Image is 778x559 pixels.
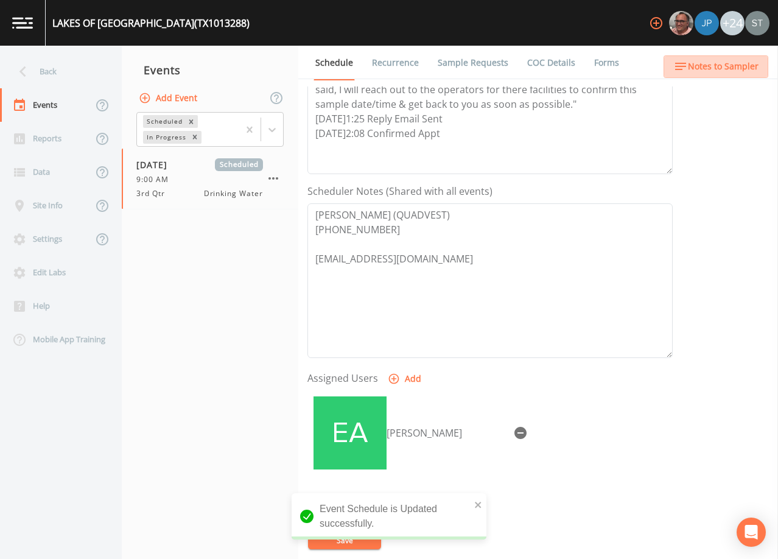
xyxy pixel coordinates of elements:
[688,59,759,74] span: Notes to Sampler
[307,371,378,385] label: Assigned Users
[136,158,176,171] span: [DATE]
[307,19,673,174] textarea: [DATE]8:17 Email Sent [DATE]8:29 LVM [DATE]12:51 [PERSON_NAME]'s email "I apologize for missing y...
[314,396,387,469] img: ff142b34ec2214575dc88d8f532d4ecb
[370,46,421,80] a: Recurrence
[184,115,198,128] div: Remove Scheduled
[737,518,766,547] div: Open Intercom Messenger
[668,11,694,35] div: Mike Franklin
[292,493,486,540] div: Event Schedule is Updated successfully.
[136,174,176,185] span: 9:00 AM
[204,188,263,199] span: Drinking Water
[143,115,184,128] div: Scheduled
[307,203,673,358] textarea: [PERSON_NAME] (QUADVEST) [PHONE_NUMBER] [EMAIL_ADDRESS][DOMAIN_NAME]
[12,17,33,29] img: logo
[385,368,426,390] button: Add
[695,11,719,35] img: 41241ef155101aa6d92a04480b0d0000
[136,188,172,199] span: 3rd Qtr
[474,497,483,512] button: close
[436,46,510,80] a: Sample Requests
[592,46,621,80] a: Forms
[745,11,769,35] img: cb9926319991c592eb2b4c75d39c237f
[52,16,250,30] div: LAKES OF [GEOGRAPHIC_DATA] (TX1013288)
[143,131,188,144] div: In Progress
[669,11,693,35] img: e2d790fa78825a4bb76dcb6ab311d44c
[122,55,298,85] div: Events
[307,184,492,199] label: Scheduler Notes (Shared with all events)
[694,11,720,35] div: Joshua gere Paul
[387,426,508,440] div: [PERSON_NAME]
[525,46,577,80] a: COC Details
[664,55,768,78] button: Notes to Sampler
[136,87,202,110] button: Add Event
[122,149,298,209] a: [DATE]Scheduled9:00 AM3rd QtrDrinking Water
[314,46,355,80] a: Schedule
[215,158,263,171] span: Scheduled
[720,11,745,35] div: +24
[188,131,202,144] div: Remove In Progress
